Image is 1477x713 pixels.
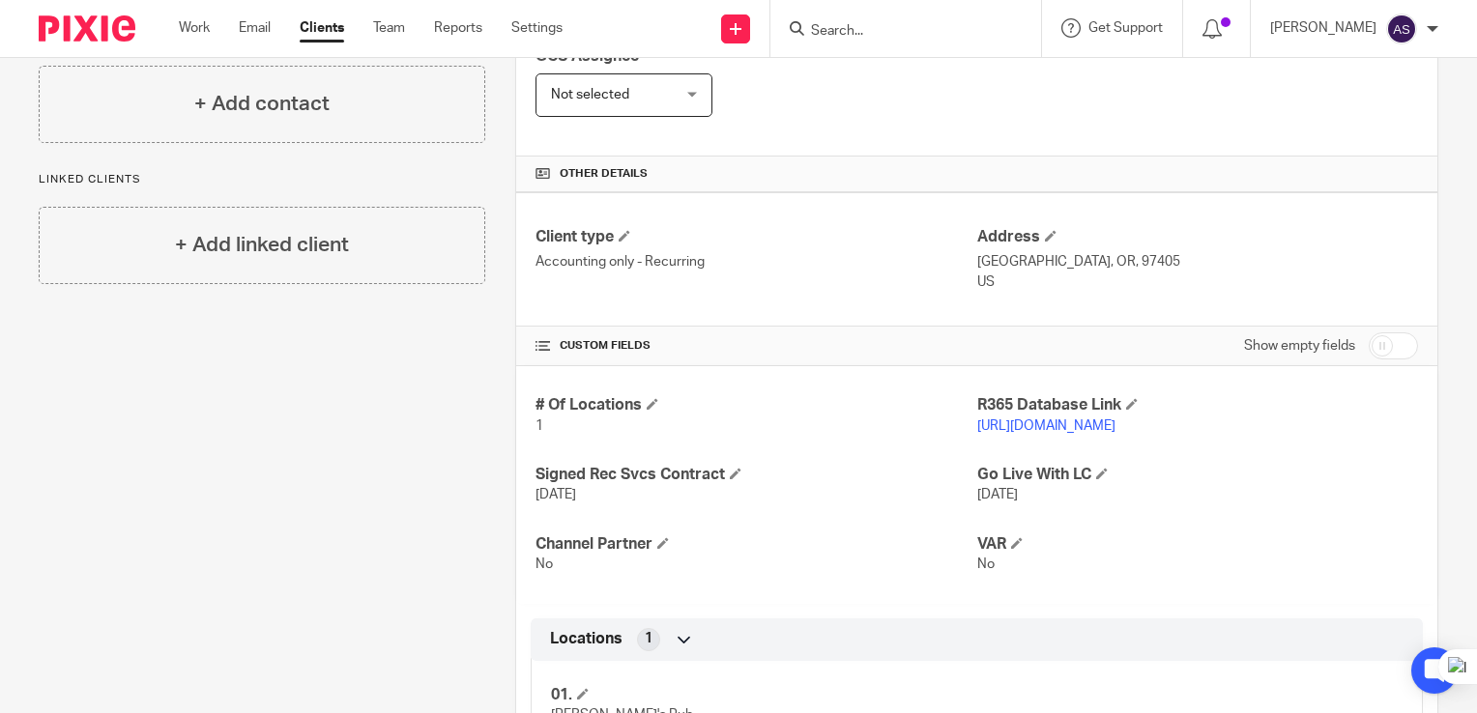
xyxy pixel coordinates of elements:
[536,419,543,433] span: 1
[536,395,976,415] h4: # Of Locations
[977,557,995,571] span: No
[550,629,623,649] span: Locations
[175,230,349,260] h4: + Add linked client
[536,488,576,501] span: [DATE]
[977,465,1418,485] h4: Go Live With LC
[977,419,1115,433] a: [URL][DOMAIN_NAME]
[560,166,648,182] span: Other details
[977,272,1418,292] p: US
[809,23,983,41] input: Search
[1270,18,1376,38] p: [PERSON_NAME]
[645,629,652,648] span: 1
[194,89,330,119] h4: + Add contact
[536,534,976,555] h4: Channel Partner
[1088,21,1163,35] span: Get Support
[977,252,1418,271] p: [GEOGRAPHIC_DATA], OR, 97405
[551,685,976,705] h4: 01.
[536,252,976,271] p: Accounting only - Recurring
[977,534,1418,555] h4: VAR
[536,227,976,247] h4: Client type
[1386,14,1417,44] img: svg%3E
[39,15,135,42] img: Pixie
[551,88,629,101] span: Not selected
[434,18,482,38] a: Reports
[1244,336,1355,356] label: Show empty fields
[977,488,1018,501] span: [DATE]
[239,18,271,38] a: Email
[179,18,210,38] a: Work
[977,227,1418,247] h4: Address
[536,557,553,571] span: No
[39,172,485,187] p: Linked clients
[536,465,976,485] h4: Signed Rec Svcs Contract
[536,338,976,354] h4: CUSTOM FIELDS
[300,18,344,38] a: Clients
[373,18,405,38] a: Team
[511,18,563,38] a: Settings
[977,395,1418,415] h4: R365 Database Link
